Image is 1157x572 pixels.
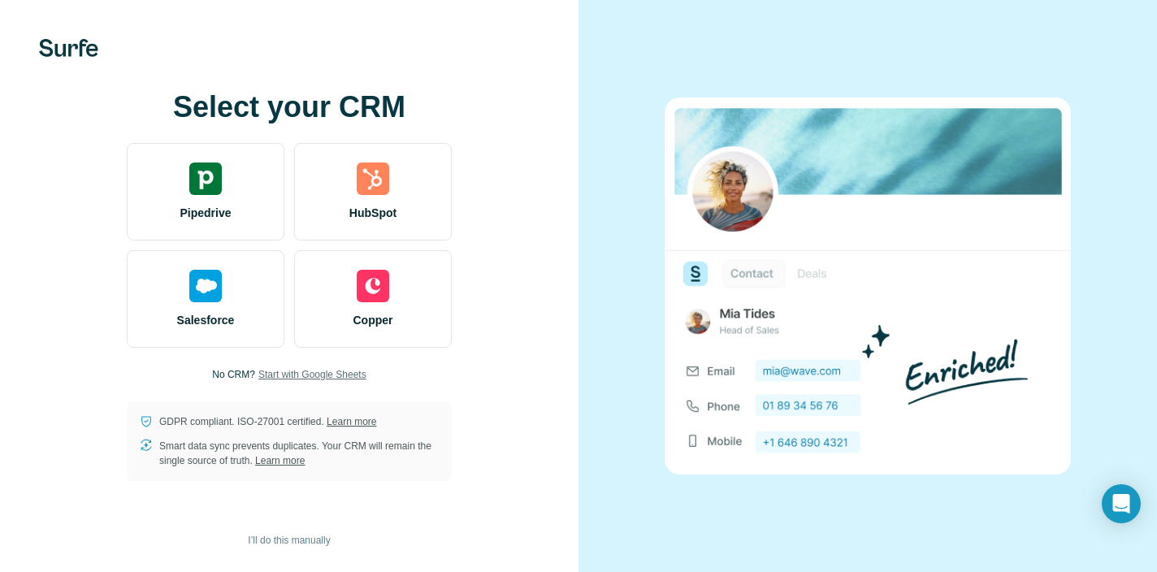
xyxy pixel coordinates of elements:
[1102,484,1141,523] div: Open Intercom Messenger
[665,97,1071,474] img: none image
[357,270,389,302] img: copper's logo
[212,367,255,382] p: No CRM?
[177,312,235,328] span: Salesforce
[258,367,366,382] button: Start with Google Sheets
[255,455,305,466] a: Learn more
[39,39,98,57] img: Surfe's logo
[236,528,341,552] button: I’ll do this manually
[349,205,396,221] span: HubSpot
[127,91,452,123] h1: Select your CRM
[327,416,376,427] a: Learn more
[353,312,393,328] span: Copper
[180,205,231,221] span: Pipedrive
[189,270,222,302] img: salesforce's logo
[357,162,389,195] img: hubspot's logo
[189,162,222,195] img: pipedrive's logo
[159,414,376,429] p: GDPR compliant. ISO-27001 certified.
[159,439,439,468] p: Smart data sync prevents duplicates. Your CRM will remain the single source of truth.
[248,533,330,548] span: I’ll do this manually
